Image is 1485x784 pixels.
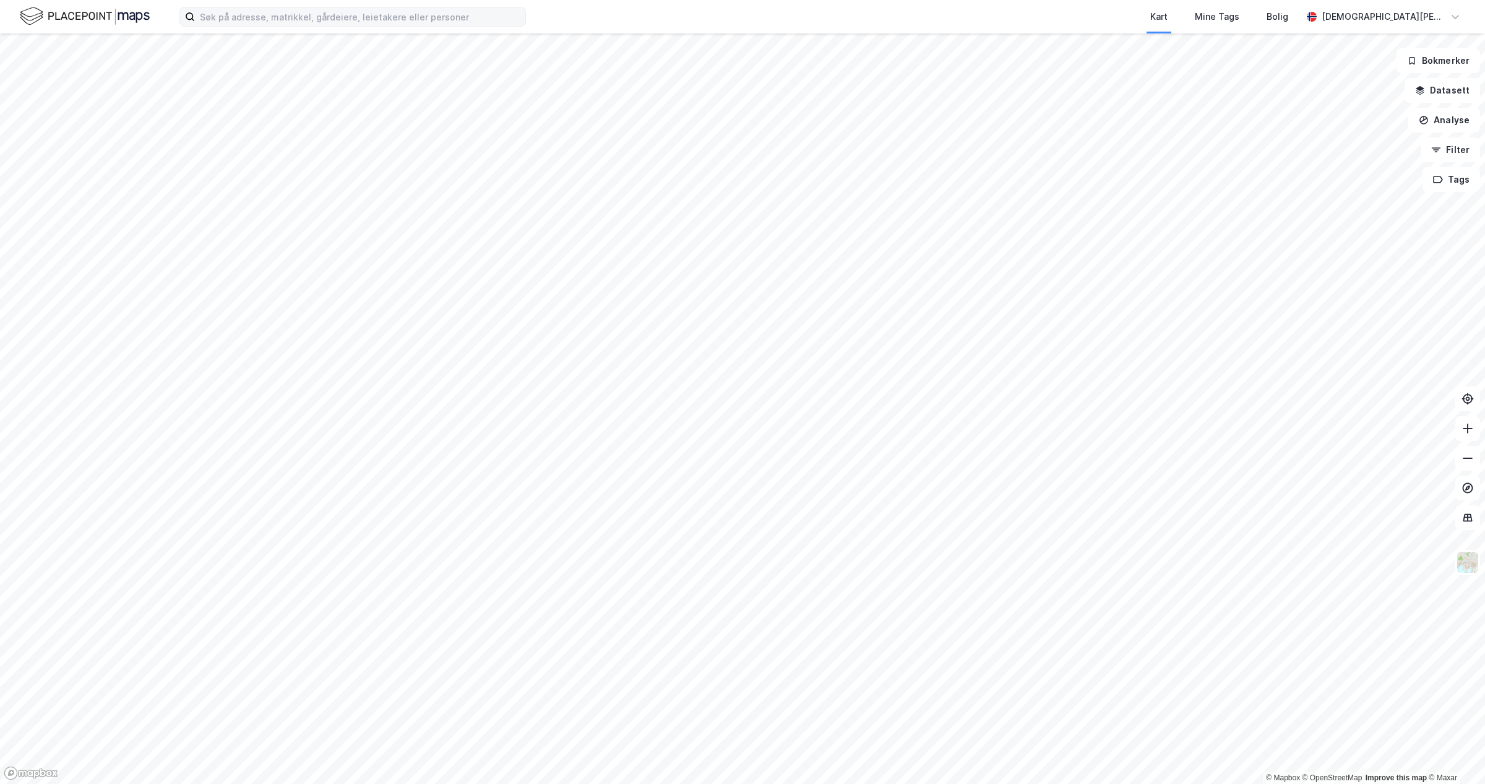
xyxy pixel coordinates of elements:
div: Bolig [1267,9,1288,24]
div: Mine Tags [1195,9,1239,24]
input: Søk på adresse, matrikkel, gårdeiere, leietakere eller personer [195,7,525,26]
div: Kart [1150,9,1168,24]
div: [DEMOGRAPHIC_DATA][PERSON_NAME] [1322,9,1445,24]
iframe: Chat Widget [1423,725,1485,784]
img: logo.f888ab2527a4732fd821a326f86c7f29.svg [20,6,150,27]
